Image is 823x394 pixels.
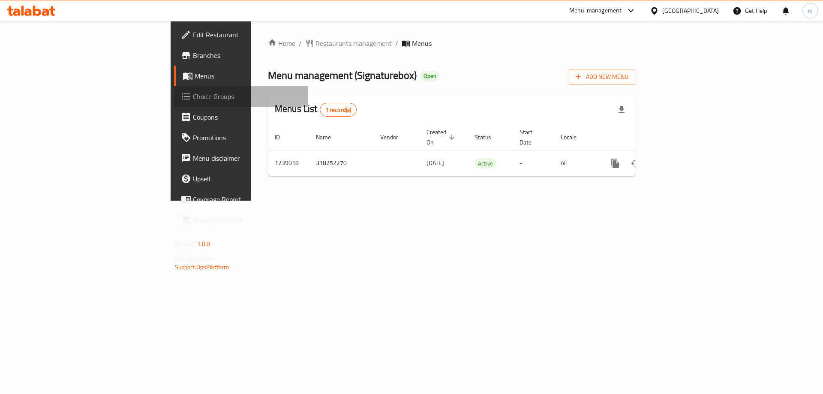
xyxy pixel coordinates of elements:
[193,174,301,184] span: Upsell
[275,132,291,142] span: ID
[175,253,214,264] span: Get support on:
[175,262,229,273] a: Support.OpsPlatform
[315,38,392,48] span: Restaurants management
[268,66,417,85] span: Menu management ( Signaturebox )
[275,102,357,117] h2: Menus List
[305,38,392,48] a: Restaurants management
[174,189,308,210] a: Coverage Report
[193,153,301,163] span: Menu disclaimer
[174,148,308,168] a: Menu disclaimer
[174,66,308,86] a: Menus
[520,127,544,147] span: Start Date
[395,38,398,48] li: /
[662,6,719,15] div: [GEOGRAPHIC_DATA]
[625,153,646,174] button: Change Status
[475,132,502,142] span: Status
[174,210,308,230] a: Grocery Checklist
[195,71,301,81] span: Menus
[475,159,496,168] span: Active
[316,132,342,142] span: Name
[380,132,409,142] span: Vendor
[427,157,444,168] span: [DATE]
[197,238,210,250] span: 1.0.0
[174,86,308,107] a: Choice Groups
[427,127,457,147] span: Created On
[193,215,301,225] span: Grocery Checklist
[569,6,622,16] div: Menu-management
[309,150,373,176] td: 318252270
[268,38,635,48] nav: breadcrumb
[174,168,308,189] a: Upsell
[420,71,440,81] div: Open
[808,6,813,15] span: m
[174,45,308,66] a: Branches
[193,194,301,205] span: Coverage Report
[412,38,432,48] span: Menus
[320,106,357,114] span: 1 record(s)
[320,103,357,117] div: Total records count
[174,24,308,45] a: Edit Restaurant
[174,107,308,127] a: Coupons
[554,150,598,176] td: All
[561,132,588,142] span: Locale
[193,30,301,40] span: Edit Restaurant
[513,150,554,176] td: -
[193,50,301,60] span: Branches
[569,69,635,85] button: Add New Menu
[193,91,301,102] span: Choice Groups
[174,127,308,148] a: Promotions
[193,112,301,122] span: Coupons
[611,99,632,120] div: Export file
[605,153,625,174] button: more
[268,124,694,177] table: enhanced table
[175,238,196,250] span: Version:
[475,158,496,168] div: Active
[598,124,694,150] th: Actions
[420,72,440,80] span: Open
[193,132,301,143] span: Promotions
[576,72,628,82] span: Add New Menu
